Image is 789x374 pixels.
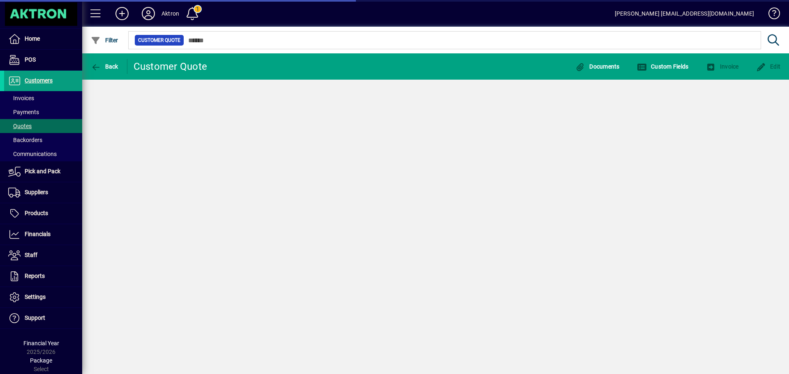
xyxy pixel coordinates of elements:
a: Payments [4,105,82,119]
a: Pick and Pack [4,161,82,182]
a: Reports [4,266,82,287]
a: Staff [4,245,82,266]
span: Pick and Pack [25,168,60,174]
div: [PERSON_NAME] [EMAIL_ADDRESS][DOMAIN_NAME] [615,7,754,20]
a: Financials [4,224,82,245]
span: Staff [25,252,37,258]
button: Profile [135,6,161,21]
a: Suppliers [4,182,82,203]
span: Financial Year [23,340,59,346]
span: Custom Fields [637,63,689,70]
a: Invoices [4,91,82,105]
a: Knowledge Base [762,2,779,28]
span: Settings [25,294,46,300]
button: Filter [89,33,120,48]
app-page-header-button: Back [82,59,127,74]
button: Add [109,6,135,21]
span: Customers [25,77,53,84]
a: Products [4,203,82,224]
span: Documents [575,63,620,70]
div: Customer Quote [134,60,208,73]
span: Suppliers [25,189,48,195]
a: POS [4,50,82,70]
span: Support [25,314,45,321]
span: Invoices [8,95,34,101]
span: Package [30,357,52,364]
a: Backorders [4,133,82,147]
span: Products [25,210,48,216]
span: Edit [756,63,781,70]
button: Documents [573,59,622,74]
span: Filter [91,37,118,44]
a: Quotes [4,119,82,133]
span: Home [25,35,40,42]
span: Backorders [8,137,42,143]
span: Financials [25,231,51,237]
button: Custom Fields [635,59,691,74]
a: Support [4,308,82,328]
span: Quotes [8,123,32,129]
span: Back [91,63,118,70]
span: Reports [25,273,45,279]
span: Payments [8,109,39,115]
a: Home [4,29,82,49]
span: Communications [8,151,57,157]
a: Settings [4,287,82,307]
span: Invoice [706,63,738,70]
a: Communications [4,147,82,161]
div: Aktron [161,7,179,20]
button: Edit [754,59,783,74]
button: Invoice [704,59,741,74]
span: POS [25,56,36,63]
span: Customer Quote [138,36,180,44]
button: Back [89,59,120,74]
